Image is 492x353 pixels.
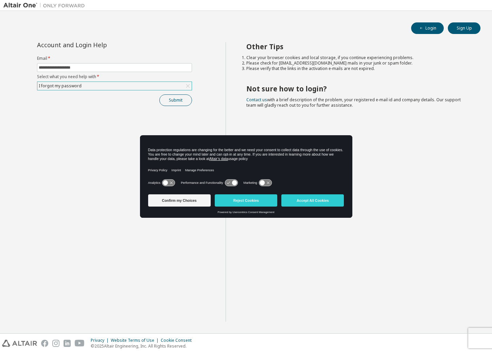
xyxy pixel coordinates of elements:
div: Account and Login Help [37,42,161,48]
button: Sign Up [448,22,480,34]
h2: Not sure how to login? [246,84,469,93]
div: I forgot my password [38,82,83,90]
h2: Other Tips [246,42,469,51]
li: Please verify that the links in the activation e-mails are not expired. [246,66,469,71]
li: Clear your browser cookies and local storage, if you continue experiencing problems. [246,55,469,60]
img: facebook.svg [41,340,48,347]
p: © 2025 Altair Engineering, Inc. All Rights Reserved. [91,343,196,349]
button: Submit [159,94,192,106]
button: Login [411,22,444,34]
div: Website Terms of Use [111,338,161,343]
div: Cookie Consent [161,338,196,343]
div: I forgot my password [37,82,192,90]
span: with a brief description of the problem, your registered e-mail id and company details. Our suppo... [246,97,461,108]
img: linkedin.svg [64,340,71,347]
label: Email [37,56,192,61]
img: altair_logo.svg [2,340,37,347]
img: youtube.svg [75,340,85,347]
a: Contact us [246,97,267,103]
li: Please check for [EMAIL_ADDRESS][DOMAIN_NAME] mails in your junk or spam folder. [246,60,469,66]
label: Select what you need help with [37,74,192,80]
div: Privacy [91,338,111,343]
img: Altair One [3,2,88,9]
img: instagram.svg [52,340,59,347]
